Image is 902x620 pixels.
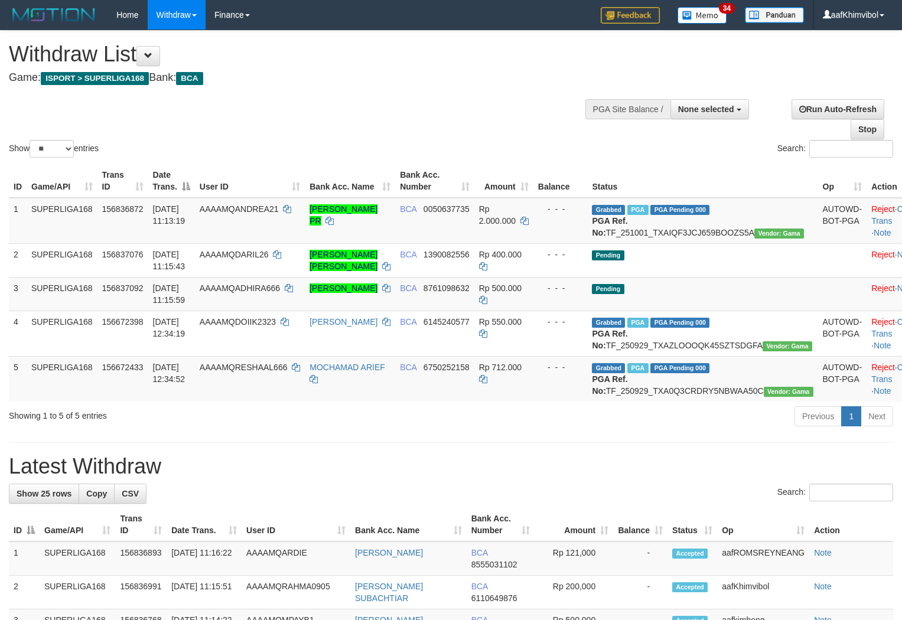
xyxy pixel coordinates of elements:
[200,363,288,372] span: AAAAMQRESHAAL666
[310,204,377,226] a: [PERSON_NAME] PR
[424,250,470,259] span: Copy 1390082556 to clipboard
[670,99,749,119] button: None selected
[115,541,167,576] td: 156836893
[678,7,727,24] img: Button%20Memo.svg
[9,6,99,24] img: MOTION_logo.png
[27,356,97,402] td: SUPERLIGA168
[153,204,185,226] span: [DATE] 11:13:19
[167,508,242,541] th: Date Trans.: activate to sort column ascending
[310,317,377,327] a: [PERSON_NAME]
[754,229,804,239] span: Vendor URL: https://trx31.1velocity.biz
[310,283,377,293] a: [PERSON_NAME]
[871,363,895,372] a: Reject
[650,363,709,373] span: PGA Pending
[200,204,279,214] span: AAAAMQANDREA21
[592,374,627,396] b: PGA Ref. No:
[40,508,115,541] th: Game/API: activate to sort column ascending
[745,7,804,23] img: panduan.png
[627,318,648,328] span: Marked by aafsoycanthlai
[9,356,27,402] td: 5
[874,341,891,350] a: Note
[763,341,812,351] span: Vendor URL: https://trx31.1velocity.biz
[717,508,809,541] th: Op: activate to sort column ascending
[538,282,583,294] div: - - -
[650,205,709,215] span: PGA Pending
[102,363,144,372] span: 156672433
[9,43,590,66] h1: Withdraw List
[613,576,667,609] td: -
[27,311,97,356] td: SUPERLIGA168
[471,560,517,569] span: Copy 8555031102 to clipboard
[153,283,185,305] span: [DATE] 11:15:59
[871,204,895,214] a: Reject
[400,283,416,293] span: BCA
[27,198,97,244] td: SUPERLIGA168
[479,363,522,372] span: Rp 712.000
[592,250,624,260] span: Pending
[479,204,516,226] span: Rp 2.000.000
[41,72,149,85] span: ISPORT > SUPERLIGA168
[474,164,533,198] th: Amount: activate to sort column ascending
[17,489,71,498] span: Show 25 rows
[355,548,423,557] a: [PERSON_NAME]
[871,317,895,327] a: Reject
[587,311,818,356] td: TF_250929_TXAZLOOOQK45SZTSDGFA
[851,119,884,139] a: Stop
[874,386,891,396] a: Note
[871,250,895,259] a: Reject
[777,140,893,158] label: Search:
[424,204,470,214] span: Copy 0050637735 to clipboard
[794,406,842,426] a: Previous
[592,363,625,373] span: Grabbed
[27,164,97,198] th: Game/API: activate to sort column ascending
[79,484,115,504] a: Copy
[613,508,667,541] th: Balance: activate to sort column ascending
[818,311,867,356] td: AUTOWD-BOT-PGA
[310,363,385,372] a: MOCHAMAD ARIEF
[395,164,474,198] th: Bank Acc. Number: activate to sort column ascending
[479,250,522,259] span: Rp 400.000
[587,356,818,402] td: TF_250929_TXA0Q3CRDRY5NBWAA50C
[818,356,867,402] td: AUTOWD-BOT-PGA
[167,541,242,576] td: [DATE] 11:16:22
[535,541,613,576] td: Rp 121,000
[538,361,583,373] div: - - -
[9,484,79,504] a: Show 25 rows
[27,243,97,277] td: SUPERLIGA168
[242,541,350,576] td: AAAAMQARDIE
[719,3,735,14] span: 34
[585,99,670,119] div: PGA Site Balance /
[471,548,488,557] span: BCA
[592,205,625,215] span: Grabbed
[538,249,583,260] div: - - -
[27,277,97,311] td: SUPERLIGA168
[479,317,522,327] span: Rp 550.000
[400,317,416,327] span: BCA
[122,489,139,498] span: CSV
[30,140,74,158] select: Showentries
[102,250,144,259] span: 156837076
[818,164,867,198] th: Op: activate to sort column ascending
[587,198,818,244] td: TF_251001_TXAIQF3JCJ659BOOZS5A
[592,216,627,237] b: PGA Ref. No:
[102,204,144,214] span: 156836872
[9,311,27,356] td: 4
[601,7,660,24] img: Feedback.jpg
[809,508,893,541] th: Action
[471,593,517,603] span: Copy 6110649876 to clipboard
[538,203,583,215] div: - - -
[672,582,708,592] span: Accepted
[587,164,818,198] th: Status
[533,164,588,198] th: Balance
[350,508,467,541] th: Bank Acc. Name: activate to sort column ascending
[814,582,832,591] a: Note
[717,541,809,576] td: aafROMSREYNEANG
[667,508,717,541] th: Status: activate to sort column ascending
[871,283,895,293] a: Reject
[102,283,144,293] span: 156837092
[9,243,27,277] td: 2
[627,205,648,215] span: Marked by aafsoycanthlai
[9,405,367,422] div: Showing 1 to 5 of 5 entries
[777,484,893,501] label: Search:
[9,541,40,576] td: 1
